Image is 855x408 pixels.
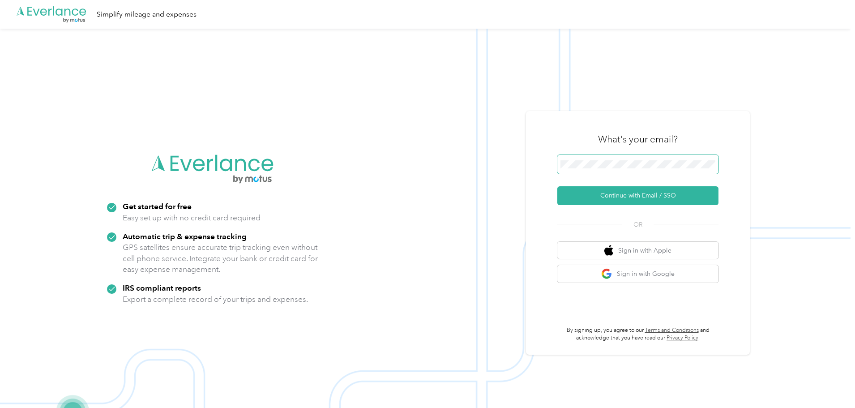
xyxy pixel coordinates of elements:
[97,9,197,20] div: Simplify mileage and expenses
[667,335,698,341] a: Privacy Policy
[601,268,612,279] img: google logo
[123,283,201,292] strong: IRS compliant reports
[645,327,699,334] a: Terms and Conditions
[123,202,192,211] strong: Get started for free
[604,245,613,256] img: apple logo
[123,212,261,223] p: Easy set up with no credit card required
[557,242,718,259] button: apple logoSign in with Apple
[123,242,318,275] p: GPS satellites ensure accurate trip tracking even without cell phone service. Integrate your bank...
[557,326,718,342] p: By signing up, you agree to our and acknowledge that you have read our .
[123,232,247,241] strong: Automatic trip & expense tracking
[557,186,718,205] button: Continue with Email / SSO
[622,220,654,229] span: OR
[123,294,308,305] p: Export a complete record of your trips and expenses.
[557,265,718,283] button: google logoSign in with Google
[598,133,678,146] h3: What's your email?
